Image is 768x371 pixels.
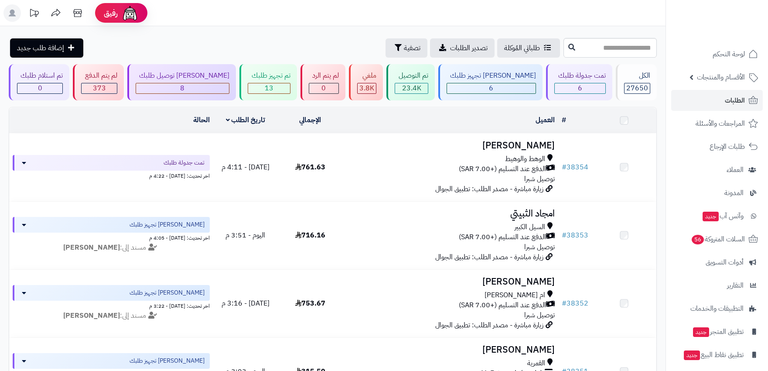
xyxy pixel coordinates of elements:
[671,206,763,227] a: وآتس آبجديد
[71,64,125,100] a: لم يتم الدفع 373
[671,44,763,65] a: لوحة التحكم
[346,345,554,355] h3: [PERSON_NAME]
[527,358,545,368] span: القمرية
[435,252,543,262] span: زيارة مباشرة - مصدر الطلب: تطبيق الجوال
[692,235,704,244] span: 56
[504,43,540,53] span: طلباتي المُوكلة
[130,220,205,229] span: [PERSON_NAME] تجهيز طلبك
[295,162,325,172] span: 761.63
[536,115,555,125] a: العميل
[82,83,116,93] div: 373
[671,275,763,296] a: التقارير
[713,48,745,60] span: لوحة التحكم
[497,38,560,58] a: طلباتي المُوكلة
[386,38,427,58] button: تصفية
[671,252,763,273] a: أدوات التسويق
[671,113,763,134] a: المراجعات والأسئلة
[485,290,545,300] span: ام [PERSON_NAME]
[13,171,210,180] div: اخر تحديث: [DATE] - 4:22 م
[626,83,648,93] span: 27650
[321,83,326,93] span: 0
[6,311,216,321] div: مسند إلى:
[226,115,266,125] a: تاريخ الطلب
[437,64,544,100] a: [PERSON_NAME] تجهيز طلبك 6
[524,310,555,320] span: توصيل شبرا
[697,71,745,83] span: الأقسام والمنتجات
[104,8,118,18] span: رفيق
[346,277,554,287] h3: [PERSON_NAME]
[130,289,205,297] span: [PERSON_NAME] تجهيز طلبك
[248,83,290,93] div: 13
[63,242,120,253] strong: [PERSON_NAME]
[459,300,546,310] span: الدفع عند التسليم (+7.00 SAR)
[671,229,763,250] a: السلات المتروكة56
[691,233,745,245] span: السلات المتروكة
[562,298,588,309] a: #38352
[225,230,265,240] span: اليوم - 3:51 م
[17,83,62,93] div: 0
[180,83,184,93] span: 8
[435,320,543,330] span: زيارة مباشرة - مصدر الطلب: تطبيق الجوال
[238,64,298,100] a: تم تجهيز طلبك 13
[524,174,555,184] span: توصيل شبرا
[515,222,545,232] span: السيل الكبير
[395,71,428,81] div: تم التوصيل
[671,321,763,342] a: تطبيق المتجرجديد
[450,43,488,53] span: تصدير الطلبات
[447,71,536,81] div: [PERSON_NAME] تجهيز طلبك
[6,243,216,253] div: مسند إلى:
[447,83,536,93] div: 6
[359,83,374,93] span: 3.8K
[671,90,763,111] a: الطلبات
[524,242,555,252] span: توصيل شبرا
[692,326,744,338] span: تطبيق المتجر
[727,279,744,292] span: التقارير
[164,158,205,167] span: تمت جدولة طلبك
[505,154,545,164] span: الوهط والوهيط
[402,83,421,93] span: 23.4K
[193,115,210,125] a: الحالة
[459,232,546,242] span: الدفع عند التسليم (+7.00 SAR)
[724,187,744,199] span: المدونة
[222,298,270,309] span: [DATE] - 3:16 م
[562,115,566,125] a: #
[562,230,567,240] span: #
[295,230,325,240] span: 716.16
[578,83,582,93] span: 6
[357,71,376,81] div: ملغي
[671,136,763,157] a: طلبات الإرجاع
[544,64,614,100] a: تمت جدولة طلبك 6
[562,162,588,172] a: #38354
[693,327,709,337] span: جديد
[555,83,605,93] div: 6
[248,71,290,81] div: تم تجهيز طلبك
[489,83,493,93] span: 6
[562,230,588,240] a: #38353
[136,83,229,93] div: 8
[709,24,760,43] img: logo-2.png
[702,210,744,222] span: وآتس آب
[93,83,106,93] span: 373
[63,310,120,321] strong: [PERSON_NAME]
[126,64,238,100] a: [PERSON_NAME] توصيل طلبك 8
[459,164,546,174] span: الدفع عند التسليم (+7.00 SAR)
[10,38,83,58] a: إضافة طلب جديد
[265,83,273,93] span: 13
[309,83,338,93] div: 0
[683,349,744,361] span: تطبيق نقاط البيع
[404,43,420,53] span: تصفية
[671,182,763,203] a: المدونة
[696,117,745,130] span: المراجعات والأسئلة
[38,83,42,93] span: 0
[136,71,229,81] div: [PERSON_NAME] توصيل طلبك
[347,64,385,100] a: ملغي 3.8K
[430,38,495,58] a: تصدير الطلبات
[17,71,63,81] div: تم استلام طلبك
[562,162,567,172] span: #
[7,64,71,100] a: تم استلام طلبك 0
[23,4,45,24] a: تحديثات المنصة
[17,43,64,53] span: إضافة طلب جديد
[614,64,659,100] a: الكل27650
[222,162,270,172] span: [DATE] - 4:11 م
[554,71,605,81] div: تمت جدولة طلبك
